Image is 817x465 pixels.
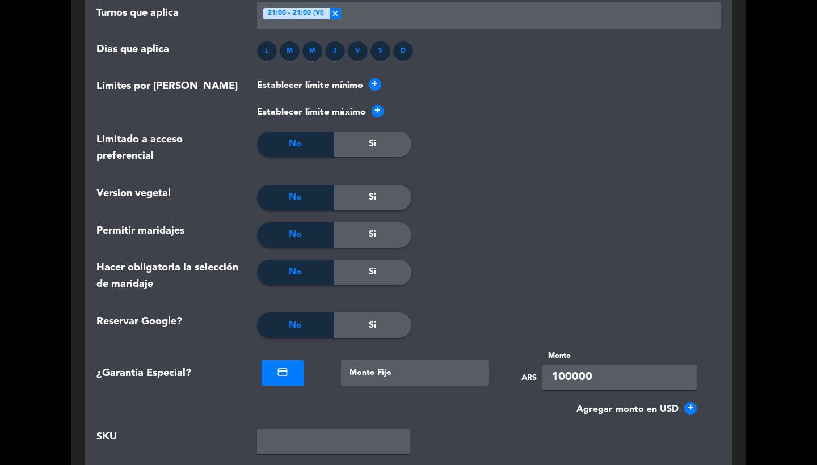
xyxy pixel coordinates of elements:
[289,227,302,242] span: No
[684,402,697,415] span: +
[370,41,390,61] div: S
[96,314,182,330] span: Reservar Google?
[348,41,368,61] div: V
[96,429,117,446] span: SKU
[393,41,413,61] div: D
[96,365,191,382] span: ¿Garantía Especial?
[369,78,381,91] span: +
[96,78,238,112] span: Límites por [PERSON_NAME]
[96,185,171,202] span: Version vegetal
[257,41,277,61] div: L
[257,105,384,120] button: Establecer límite máximo+
[372,105,384,117] span: +
[96,132,240,165] span: Limitado a acceso preferencial
[268,8,324,19] span: 21:00 - 21:00 (Vi)
[369,318,376,333] span: Si
[96,223,184,239] span: Permitir maridajes
[521,371,537,384] div: ARS
[325,41,345,61] div: J
[330,8,341,19] span: ×
[280,41,300,61] div: M
[369,265,376,280] span: Si
[542,350,697,362] label: Monto
[289,265,302,280] span: No
[369,190,376,205] span: Si
[302,41,322,61] div: M
[257,78,381,93] button: Establecer límite mínimo+
[369,227,376,242] span: Si
[289,190,302,205] span: No
[96,260,240,293] span: Hacer obligatoria la selección de maridaje
[96,5,179,22] span: Turnos que aplica
[289,137,302,151] span: No
[369,137,376,151] span: Si
[576,402,697,417] button: Agregar monto en USD+
[96,41,169,58] span: Días que aplica
[289,318,302,333] span: No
